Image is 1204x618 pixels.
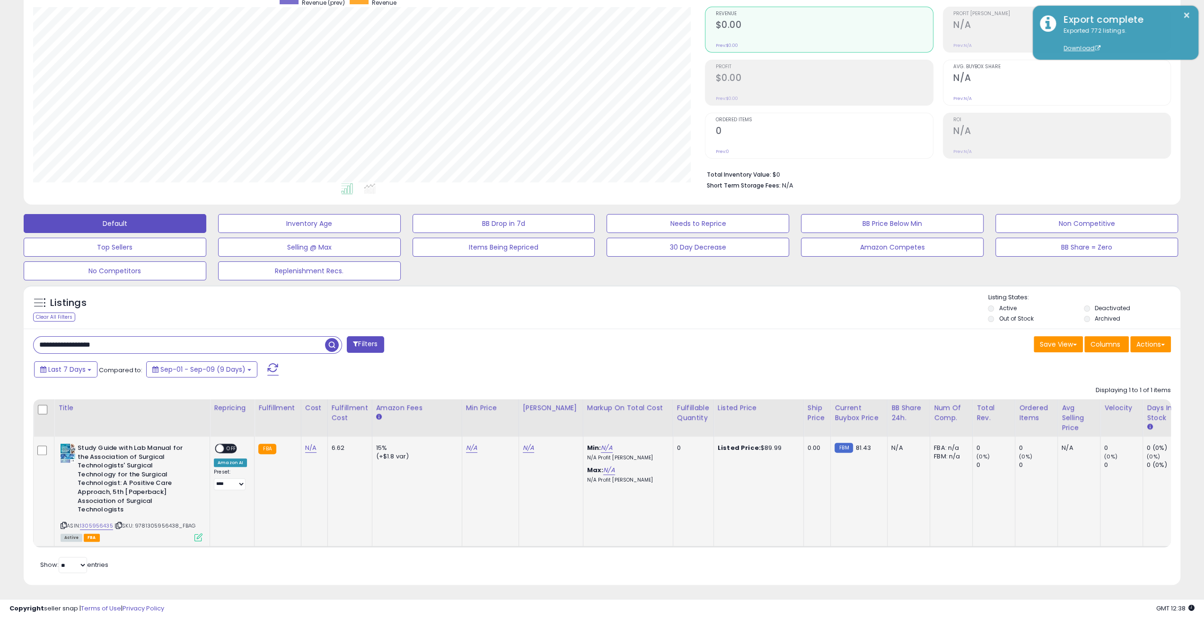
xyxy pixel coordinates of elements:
[1104,461,1142,469] div: 0
[583,399,673,437] th: The percentage added to the cost of goods (COGS) that forms the calculator for Min & Max prices.
[160,365,246,374] span: Sep-01 - Sep-09 (9 Days)
[715,19,932,32] h2: $0.00
[1019,444,1057,452] div: 0
[934,444,965,452] div: FBA: n/a
[855,443,871,452] span: 81.43
[146,361,257,377] button: Sep-01 - Sep-09 (9 Days)
[99,366,142,375] span: Compared to:
[376,413,382,421] small: Amazon Fees.
[123,604,164,613] a: Privacy Policy
[9,604,44,613] strong: Copyright
[1104,444,1142,452] div: 0
[976,461,1015,469] div: 0
[706,168,1164,179] li: $0
[305,443,316,453] a: N/A
[214,469,247,490] div: Preset:
[587,466,604,475] b: Max:
[606,214,789,233] button: Needs to Reprice
[81,604,121,613] a: Terms of Use
[1056,27,1191,53] div: Exported 772 listings.
[1062,444,1093,452] div: N/A
[953,72,1170,85] h2: N/A
[466,443,477,453] a: N/A
[953,149,972,154] small: Prev: N/A
[715,96,738,101] small: Prev: $0.00
[258,403,297,413] div: Fulfillment
[587,477,666,484] p: N/A Profit [PERSON_NAME]
[413,238,595,257] button: Items Being Repriced
[934,403,968,423] div: Num of Comp.
[891,403,926,423] div: BB Share 24h.
[1056,13,1191,27] div: Export complete
[332,403,368,423] div: Fulfillment Cost
[715,64,932,70] span: Profit
[715,11,932,17] span: Revenue
[995,214,1178,233] button: Non Competitive
[9,604,164,613] div: seller snap | |
[606,238,789,257] button: 30 Day Decrease
[224,445,239,453] span: OFF
[218,261,401,280] button: Replenishment Recs.
[466,403,515,413] div: Min Price
[976,403,1011,423] div: Total Rev.
[332,444,365,452] div: 6.62
[587,443,601,452] b: Min:
[50,296,87,310] h5: Listings
[677,403,710,423] div: Fulfillable Quantity
[114,522,195,529] span: | SKU: 9781305956438_FBAG
[718,403,800,413] div: Listed Price
[587,403,669,413] div: Markup on Total Cost
[1147,403,1181,423] div: Days In Stock
[999,304,1016,312] label: Active
[376,444,455,452] div: 15%
[347,336,384,353] button: Filters
[1019,403,1054,423] div: Ordered Items
[214,403,250,413] div: Repricing
[1104,403,1139,413] div: Velocity
[1019,461,1057,469] div: 0
[677,444,706,452] div: 0
[218,238,401,257] button: Selling @ Max
[835,403,883,423] div: Current Buybox Price
[376,452,455,461] div: (+$1.8 var)
[33,313,75,322] div: Clear All Filters
[953,43,972,48] small: Prev: N/A
[715,125,932,138] h2: 0
[58,403,206,413] div: Title
[953,19,1170,32] h2: N/A
[715,43,738,48] small: Prev: $0.00
[782,181,793,190] span: N/A
[999,314,1033,322] label: Out of Stock
[715,117,932,123] span: Ordered Items
[953,117,1170,123] span: ROI
[953,64,1170,70] span: Avg. Buybox Share
[1183,9,1190,21] button: ×
[808,444,823,452] div: 0.00
[80,522,113,530] a: 1305956435
[523,443,534,453] a: N/A
[61,534,82,542] span: All listings currently available for purchase on Amazon
[601,443,612,453] a: N/A
[801,214,984,233] button: BB Price Below Min
[1104,453,1117,460] small: (0%)
[61,444,75,463] img: 51XqY8cyJOL._SL40_.jpg
[934,452,965,461] div: FBM: n/a
[808,403,826,423] div: Ship Price
[24,261,206,280] button: No Competitors
[1095,314,1120,322] label: Archived
[40,560,108,569] span: Show: entries
[258,444,276,454] small: FBA
[706,181,780,189] b: Short Term Storage Fees:
[988,293,1180,302] p: Listing States:
[706,170,771,179] b: Total Inventory Value:
[1019,453,1032,460] small: (0%)
[801,238,984,257] button: Amazon Competes
[523,403,579,413] div: [PERSON_NAME]
[1147,461,1185,469] div: 0 (0%)
[1095,304,1130,312] label: Deactivated
[413,214,595,233] button: BB Drop in 7d
[953,11,1170,17] span: Profit [PERSON_NAME]
[1147,444,1185,452] div: 0 (0%)
[603,466,615,475] a: N/A
[1096,386,1171,395] div: Displaying 1 to 1 of 1 items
